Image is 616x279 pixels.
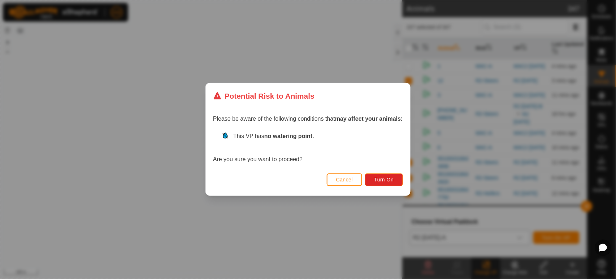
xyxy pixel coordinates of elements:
strong: no watering point. [264,133,314,139]
div: Are you sure you want to proceed? [213,132,403,164]
div: Potential Risk to Animals [213,90,314,102]
span: Turn On [374,177,394,183]
span: Please be aware of the following conditions that [213,116,403,122]
button: Cancel [327,173,363,186]
button: Turn On [365,173,403,186]
span: This VP has [233,133,314,139]
strong: may affect your animals: [335,116,403,122]
span: Cancel [336,177,353,183]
